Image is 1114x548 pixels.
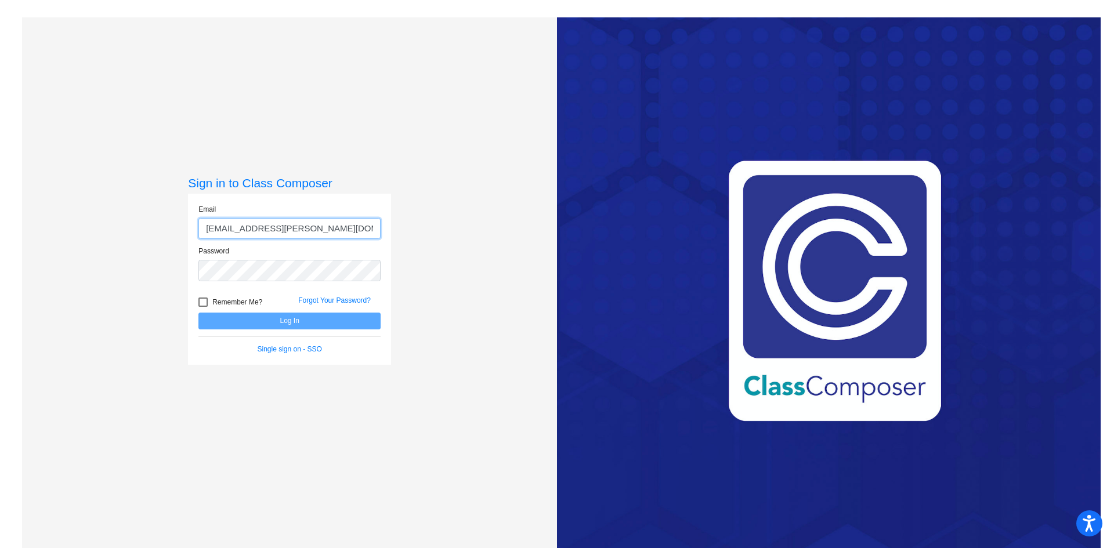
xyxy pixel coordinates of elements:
[198,246,229,256] label: Password
[258,345,322,353] a: Single sign on - SSO
[198,313,381,329] button: Log In
[212,295,262,309] span: Remember Me?
[188,176,391,190] h3: Sign in to Class Composer
[198,204,216,215] label: Email
[298,296,371,304] a: Forgot Your Password?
